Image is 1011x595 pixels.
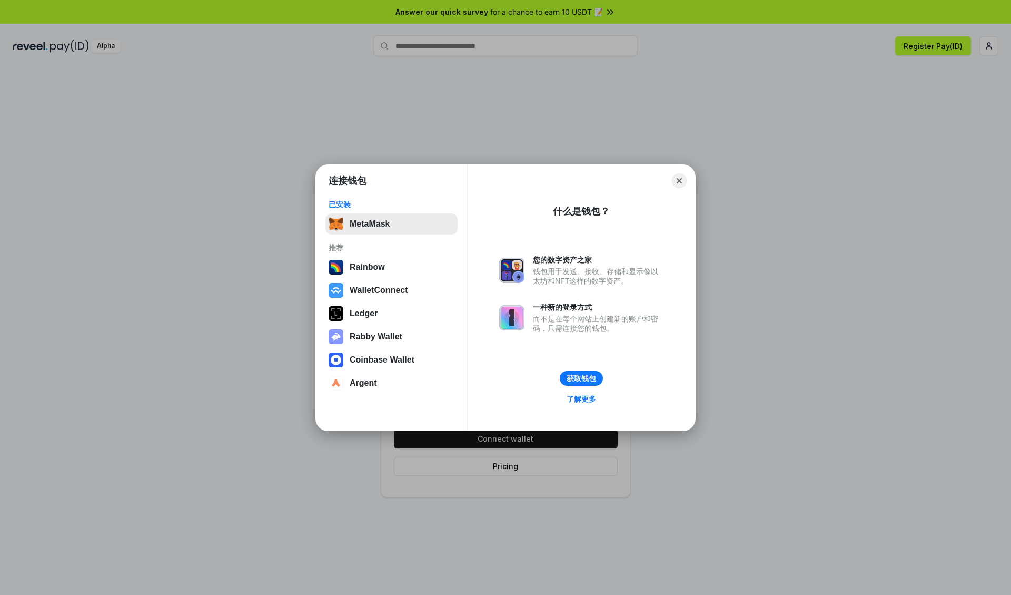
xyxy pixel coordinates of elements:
[350,309,378,318] div: Ledger
[325,213,458,235] button: MetaMask
[350,286,408,295] div: WalletConnect
[672,173,687,188] button: Close
[325,280,458,301] button: WalletConnect
[533,255,663,265] div: 您的数字资产之家
[329,306,343,321] img: svg+xml,%3Csvg%20xmlns%3D%22http%3A%2F%2Fwww.w3.org%2F2000%2Fsvg%22%20width%3D%2228%22%20height%3...
[329,260,343,275] img: svg+xml,%3Csvg%20width%3D%22120%22%20height%3D%22120%22%20viewBox%3D%220%200%20120%20120%22%20fil...
[499,258,524,283] img: svg+xml,%3Csvg%20xmlns%3D%22http%3A%2F%2Fwww.w3.org%2F2000%2Fsvg%22%20fill%3D%22none%22%20viewBox...
[350,378,377,388] div: Argent
[329,200,454,209] div: 已安装
[350,355,414,365] div: Coinbase Wallet
[329,353,343,367] img: svg+xml,%3Csvg%20width%3D%2228%22%20height%3D%2228%22%20viewBox%3D%220%200%2028%2028%22%20fill%3D...
[567,394,596,404] div: 了解更多
[533,267,663,286] div: 钱包用于发送、接收、存储和显示像以太坊和NFT这样的数字资产。
[329,329,343,344] img: svg+xml,%3Csvg%20xmlns%3D%22http%3A%2F%2Fwww.w3.org%2F2000%2Fsvg%22%20fill%3D%22none%22%20viewBox...
[325,257,458,278] button: Rainbow
[325,349,458,370] button: Coinbase Wallet
[499,305,524,330] img: svg+xml,%3Csvg%20xmlns%3D%22http%3A%2F%2Fwww.w3.org%2F2000%2Fsvg%22%20fill%3D%22none%22%20viewBox...
[329,174,366,187] h1: 连接钱包
[533,314,663,333] div: 而不是在每个网站上创建新的账户和密码，只需连接您的钱包。
[329,217,343,231] img: svg+xml,%3Csvg%20fill%3D%22none%22%20height%3D%2233%22%20viewBox%3D%220%200%2035%2033%22%20width%...
[533,303,663,312] div: 一种新的登录方式
[329,243,454,252] div: 推荐
[567,374,596,383] div: 获取钱包
[350,262,385,272] div: Rainbow
[325,373,458,394] button: Argent
[329,376,343,391] img: svg+xml,%3Csvg%20width%3D%2228%22%20height%3D%2228%22%20viewBox%3D%220%200%2028%2028%22%20fill%3D...
[325,326,458,347] button: Rabby Wallet
[560,392,602,406] a: 了解更多
[560,371,603,386] button: 获取钱包
[350,219,390,229] div: MetaMask
[329,283,343,298] img: svg+xml,%3Csvg%20width%3D%2228%22%20height%3D%2228%22%20viewBox%3D%220%200%2028%2028%22%20fill%3D...
[553,205,610,218] div: 什么是钱包？
[325,303,458,324] button: Ledger
[350,332,402,342] div: Rabby Wallet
